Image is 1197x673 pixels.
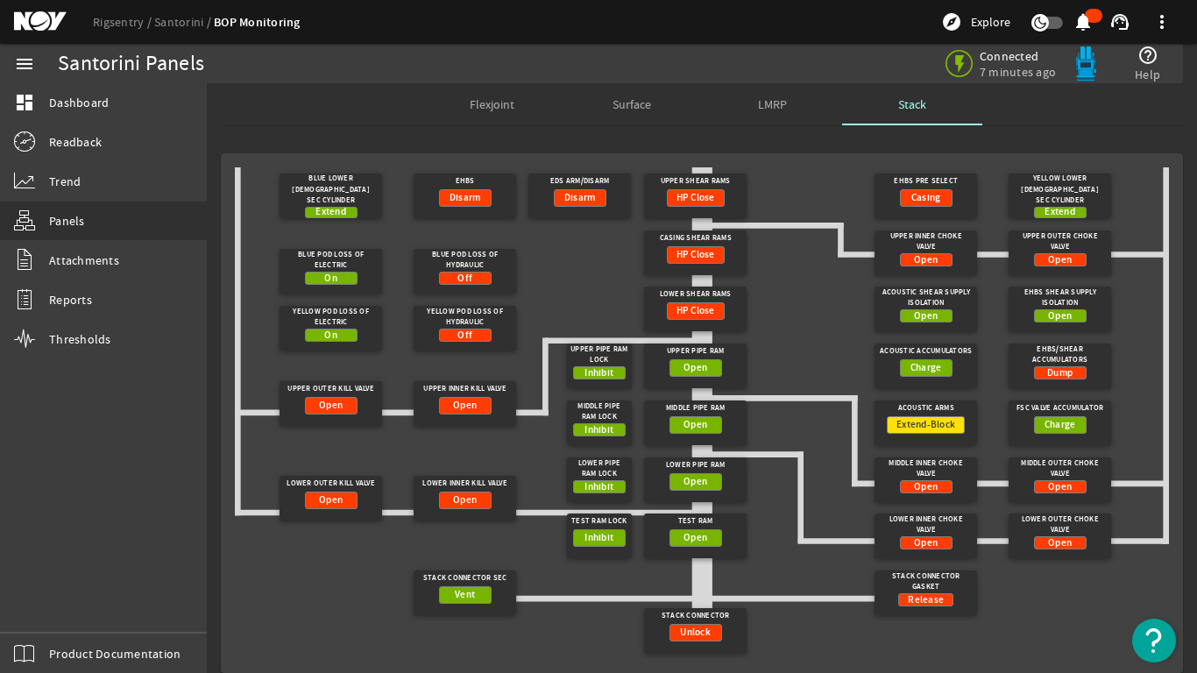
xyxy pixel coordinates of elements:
div: Middle Inner Choke Valve [880,457,973,480]
div: Yellow Lower [DEMOGRAPHIC_DATA] Sec Cylinder [1014,174,1107,207]
a: BOP Monitoring [214,14,301,31]
span: Product Documentation [49,645,181,662]
span: Unlock [680,624,711,641]
mat-icon: help_outline [1137,45,1158,66]
div: Lower Pipe Ram [649,457,742,473]
span: Trend [49,173,81,190]
span: Explore [971,13,1010,31]
span: Open [683,473,707,491]
span: Open [1048,308,1072,325]
span: Surface [613,98,651,110]
span: Help [1135,66,1160,83]
span: Inhibit [584,422,613,439]
span: Stack [898,98,926,110]
span: Connected [980,48,1056,64]
div: Acoustic Shear Supply Isolation [880,287,973,309]
span: HP Close [676,189,715,207]
span: 7 minutes ago [980,64,1056,80]
mat-icon: dashboard [14,92,35,113]
div: Casing Shear Rams [649,230,742,246]
mat-icon: notifications [1073,11,1094,32]
span: LMRP [758,98,787,110]
span: Vent [455,586,475,604]
div: Lower Outer Choke Valve [1014,514,1107,536]
div: Acoustic Accumulators [880,344,973,359]
span: Open [683,529,707,547]
span: HP Close [676,302,715,320]
mat-icon: menu [14,53,35,74]
div: Stack Connector Gasket [880,570,973,593]
div: Middle Pipe Ram [649,400,742,416]
div: Acoustic Arms [880,400,973,416]
button: Explore [934,8,1017,36]
span: Readback [49,133,102,151]
div: Lower Shear Rams [649,287,742,302]
div: Yellow Pod Loss of Hydraulic [419,306,512,329]
span: Open [453,397,477,414]
span: Dump [1047,365,1073,382]
a: Santorini [154,14,214,30]
div: EHBS/Shear Accumulators [1014,344,1107,366]
img: Bluepod.svg [1068,46,1103,81]
div: Upper Pipe Ram [649,344,742,359]
span: Inhibit [584,529,613,547]
button: more_vert [1141,1,1183,43]
span: Open [1048,478,1072,496]
div: Test Ram [649,514,742,529]
div: Lower Outer Kill Valve [285,476,378,492]
span: Open [914,535,938,552]
span: Open [453,492,477,509]
div: Middle Pipe Ram Lock [570,400,628,423]
div: Lower Inner Choke Valve [880,514,973,536]
div: Stack Connector [649,608,742,624]
span: Extend-Block [896,416,955,434]
span: Open [683,416,707,434]
button: Open Resource Center [1132,619,1176,662]
span: Thresholds [49,330,111,348]
span: Charge [910,359,942,377]
span: Open [914,251,938,269]
div: Yellow Pod Loss of Electric [285,306,378,329]
div: EHBS [419,174,512,189]
span: Release [908,592,944,609]
span: Open [1048,535,1072,552]
div: Upper Inner Choke Valve [880,230,973,253]
div: Santorini Panels [58,55,204,73]
mat-icon: explore [941,11,962,32]
div: Blue Lower [DEMOGRAPHIC_DATA] Sec Cylinder [285,174,378,207]
span: On [324,327,337,344]
span: HP Close [676,246,715,264]
span: Open [914,308,938,325]
span: Casing [911,189,941,207]
div: EHBS Pre Select [880,174,973,189]
div: Lower Inner Kill Valve [419,476,512,492]
mat-icon: support_agent [1109,11,1130,32]
div: Upper Outer Kill Valve [285,381,378,397]
span: Reports [49,291,92,308]
span: Off [457,270,472,287]
div: EDS Arm/Disarm [534,174,627,189]
div: Stack Connector Sec [419,570,512,586]
span: Open [1048,251,1072,269]
span: Panels [49,212,85,230]
div: Blue Pod Loss of Hydraulic [419,249,512,272]
span: Attachments [49,251,119,269]
span: Extend [1045,203,1075,221]
div: Lower Pipe Ram Lock [570,457,628,480]
span: Open [914,478,938,496]
span: Open [683,359,707,377]
span: Open [319,397,343,414]
span: Charge [1045,416,1076,434]
span: Disarm [450,189,481,207]
div: Upper Inner Kill Valve [419,381,512,397]
span: Extend [315,203,346,221]
div: Blue Pod Loss of Electric [285,249,378,272]
span: Flexjoint [470,98,514,110]
div: Upper Shear Rams [649,174,742,189]
div: EHBS Shear Supply Isolation [1014,287,1107,309]
a: Rigsentry [93,14,154,30]
span: Off [457,327,472,344]
span: Open [319,492,343,509]
span: On [324,270,337,287]
div: Upper Pipe Ram Lock [570,344,628,366]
